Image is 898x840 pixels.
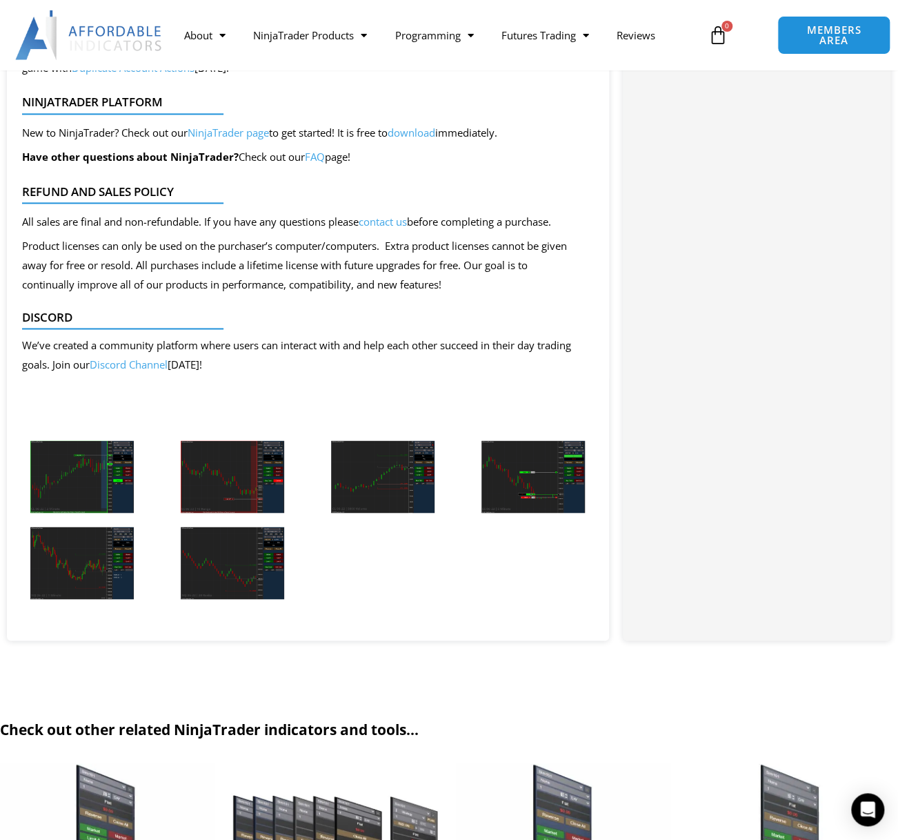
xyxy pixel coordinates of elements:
img: Essential Chart Trader Tools - NQ 20 Renko | Affordable Indicators – NinjaTrader [181,527,284,599]
img: Essential Chart Trader Tools - CL 5000 Volume | Affordable Indicators – NinjaTrader [331,440,435,513]
a: NinjaTrader Products [239,19,381,51]
img: LogoAI | Affordable Indicators – NinjaTrader [15,10,163,60]
a: Programming [381,19,487,51]
a: Futures Trading [487,19,602,51]
a: NinjaTrader page [188,126,269,139]
b: Have other questions about NinjaTrader? [22,150,239,164]
img: Essential Chart Trader Tools - ES 10 Range | Affordable Indicators – NinjaTrader [181,440,284,513]
img: Essential Chart Trader Tools - CL 2 Minute | Affordable Indicators – NinjaTrader [30,440,134,513]
nav: Menu [170,19,700,51]
a: Reviews [602,19,668,51]
p: New to NinjaTrader? Check out our to get started! It is free to immediately. [22,124,497,143]
span: Product licenses can only be used on the purchaser’s computer/computers. Extra product licenses c... [22,239,567,291]
span: before completing a purchase. [407,215,551,228]
div: Open Intercom Messenger [851,793,884,826]
a: MEMBERS AREA [777,16,891,55]
h4: NinjaTrader Platform [22,95,583,109]
span: MEMBERS AREA [792,25,877,46]
img: Essential Chart Trader Tools - NQ 1 Minute | Affordable Indicators – NinjaTrader [30,527,134,599]
h4: Discord [22,311,583,324]
a: FAQ [305,150,325,164]
span: 0 [721,21,732,32]
h4: Refund and Sales Policy [22,185,583,199]
p: Check out our page! [22,148,497,167]
a: Discord Channel [90,358,168,371]
span: All sales are final and non-refundable. If you have any questions please [22,215,359,228]
img: Essential Chart Trader Tools - ES 5 Minute | Affordable Indicators – NinjaTrader [481,440,585,513]
a: 0 [688,15,748,55]
span: We’ve created a community platform where users can interact with and help each other succeed in t... [22,338,571,371]
a: contact us [359,215,407,228]
a: About [170,19,239,51]
a: download [388,126,435,139]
